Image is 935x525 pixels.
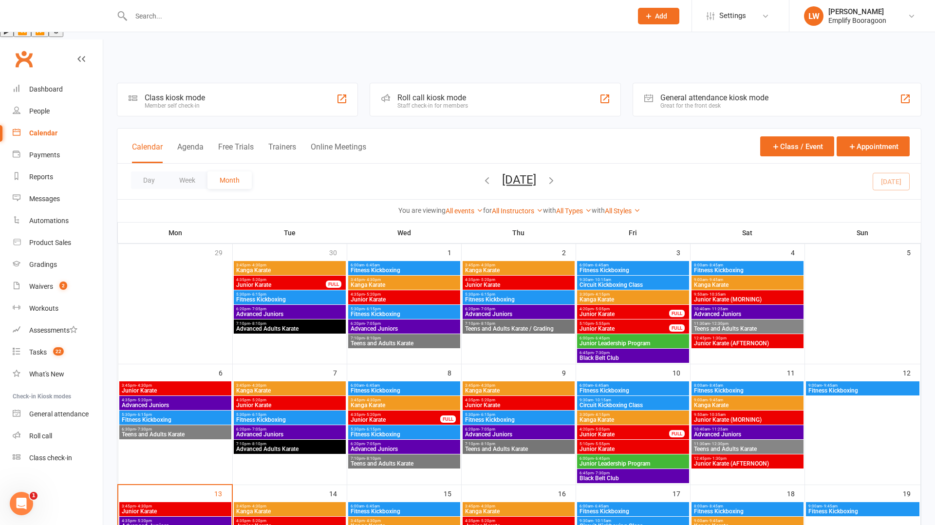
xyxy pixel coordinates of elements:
button: Add [638,8,679,24]
div: 17 [673,485,690,501]
div: Calendar [29,129,57,137]
span: 7:10pm [236,321,344,326]
span: 4:35pm [465,398,573,402]
th: Tue [232,223,347,243]
a: Tasks 22 [13,341,103,363]
a: Reports [13,166,103,188]
span: Teens and Adults Karate [350,461,458,467]
div: 19 [903,485,920,501]
div: General attendance [29,410,89,418]
span: Kanga Karate [579,417,687,423]
span: - 7:05pm [479,307,495,311]
span: 6:00pm [579,336,687,340]
span: - 6:45pm [594,456,610,461]
div: Emplify Booragoon [828,16,886,25]
span: - 4:30pm [365,278,381,282]
span: 5:10pm [579,321,670,326]
a: Assessments [13,319,103,341]
span: 3:45pm [350,398,458,402]
th: Thu [461,223,576,243]
span: 4:35pm [350,292,458,297]
div: What's New [29,370,64,378]
span: 11:30am [693,321,802,326]
div: Class check-in [29,454,72,462]
span: - 12:30pm [710,442,729,446]
div: [PERSON_NAME] [828,7,886,16]
span: 6:00am [579,383,687,388]
span: - 4:30pm [250,383,266,388]
div: Gradings [29,261,57,268]
span: - 6:45am [593,263,609,267]
span: Fitness Kickboxing [579,388,687,394]
div: FULL [669,430,685,437]
span: Teens and Adults Karate [693,326,802,332]
span: 3:45pm [465,504,573,508]
span: - 7:30pm [594,471,610,475]
a: Product Sales [13,232,103,254]
span: - 5:20pm [250,278,266,282]
div: 12 [903,364,920,380]
span: Circuit Kickboxing Class [579,402,687,408]
span: - 11:25am [710,427,728,431]
div: 14 [329,485,347,501]
button: Trainers [268,142,296,163]
th: Mon [118,223,232,243]
span: Kanga Karate [465,388,573,394]
span: - 10:35am [708,292,726,297]
span: Teens and Adults Karate [465,446,573,452]
a: What's New [13,363,103,385]
a: Waivers 2 [13,276,103,298]
div: Automations [29,217,69,225]
span: Kanga Karate [350,402,458,408]
span: 8:00am [693,263,802,267]
span: - 4:30pm [479,263,495,267]
div: LW [804,6,823,26]
span: - 6:15pm [365,427,381,431]
button: Calendar [132,142,163,163]
span: 4:35pm [121,398,229,402]
span: Junior Karate (MORNING) [693,297,802,302]
span: Junior Karate (AFTERNOON) [693,461,802,467]
span: 9:00am [693,278,802,282]
a: All Instructors [492,207,543,215]
span: - 6:45pm [594,336,610,340]
span: Junior Karate [236,402,344,408]
span: 9:00am [808,383,918,388]
span: 7:10pm [465,442,573,446]
span: 3:30pm [579,412,687,417]
button: Class / Event [760,136,834,156]
div: 1 [448,244,461,260]
span: Teens and Adults Karate [693,446,802,452]
div: FULL [326,281,341,288]
span: Junior Karate [350,417,441,423]
span: - 7:30pm [136,427,152,431]
span: Kanga Karate [350,282,458,288]
div: 16 [558,485,576,501]
div: Waivers [29,282,53,290]
span: Junior Karate [350,297,458,302]
th: Fri [576,223,690,243]
span: Advanced Juniors [693,311,802,317]
button: [DATE] [502,173,536,187]
span: Junior Karate [579,431,670,437]
span: 6:00am [350,504,458,508]
button: Online Meetings [311,142,366,163]
strong: with [592,206,605,214]
span: Fitness Kickboxing [693,388,802,394]
span: 9:50am [693,412,802,417]
span: - 4:30pm [136,504,152,508]
div: FULL [440,415,456,423]
span: - 4:30pm [250,263,266,267]
span: Fitness Kickboxing [693,267,802,273]
div: 30 [329,244,347,260]
th: Sun [804,223,921,243]
span: 6:00pm [579,456,687,461]
button: Month [207,171,252,189]
th: Sat [690,223,804,243]
span: 5:30pm [350,427,458,431]
div: FULL [669,324,685,332]
span: 6:30pm [121,427,229,431]
div: 4 [791,244,804,260]
iframe: Intercom live chat [10,492,33,515]
span: 6:20pm [236,307,344,311]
